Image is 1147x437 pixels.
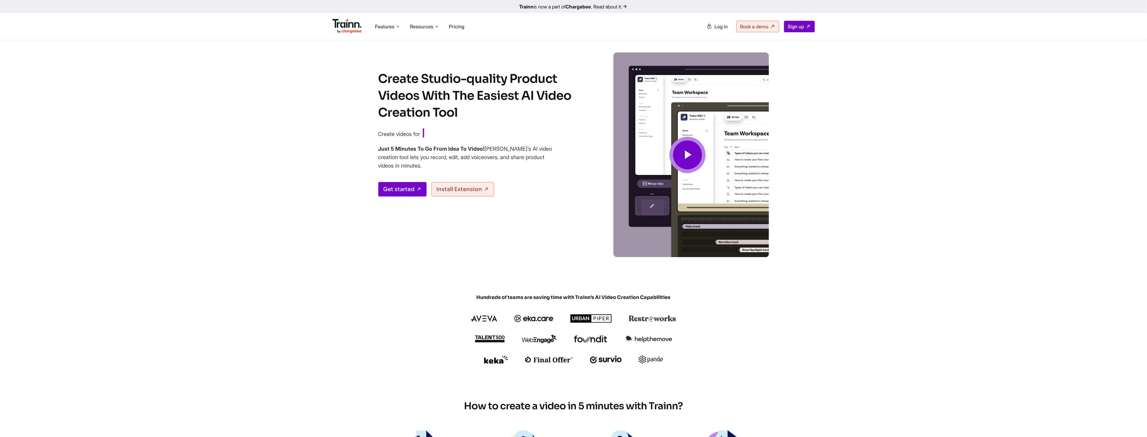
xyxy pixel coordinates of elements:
[429,294,718,301] span: Hundreds of teams are saving time with Trainn’s AI Video Creation Capabilities
[522,335,557,343] img: webengage logo
[484,355,508,364] img: keka logo
[519,4,534,10] b: Trainn
[570,314,612,323] img: urbanpiper logo
[431,182,494,196] a: Install Extension
[471,316,497,322] img: aveva logo
[740,24,769,30] span: Book a demo
[1117,408,1147,437] iframe: Chat Widget
[423,128,506,139] span: Customer Education
[639,355,663,364] img: pando logo
[574,335,607,343] img: foundit logo
[447,400,700,413] h2: How to create a video in 5 minutes with Trainn?
[410,23,433,30] span: Resources
[475,335,505,343] img: talent500 logo
[629,315,676,322] img: restroworks logo
[525,357,573,363] img: finaloffer logo
[378,145,553,170] h4: [PERSON_NAME]’s AI video creation tool lets you record, edit, add voiceovers, and share product v...
[624,335,672,343] img: helpthemove logo
[378,131,420,137] span: Create videos for
[378,71,583,121] h1: Create Studio-quality Product Videos With The Easiest AI Video Creation Tool
[378,146,485,152] b: Just 5 Minutes To Go From Idea To Video!
[703,21,732,32] a: Log in
[784,21,815,32] a: Sign up
[449,24,464,30] a: Pricing
[514,315,553,322] img: ekacare logo
[566,4,591,10] b: Chargebee
[788,24,804,30] span: Sign up
[375,23,394,30] span: Features
[332,19,362,33] img: Trainn Logo
[378,182,427,196] a: Get started
[715,24,728,30] span: Log in
[590,356,622,363] img: survio logo
[736,21,779,32] a: Book a demo
[606,52,769,257] img: Video creation | Trainn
